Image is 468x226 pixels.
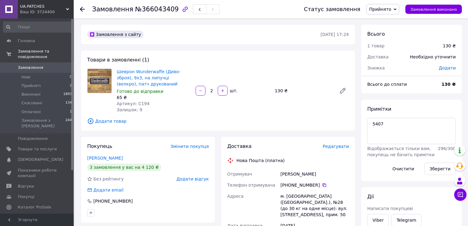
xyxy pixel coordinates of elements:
span: Без рейтингу [93,176,124,181]
div: Замовлення з сайту [87,31,143,38]
span: Телефон отримувача [227,183,275,188]
span: Повідомлення [18,136,48,141]
span: Відображається тільки вам, покупець не бачить примітки [367,146,435,157]
span: Замовлення виконано [410,7,457,12]
span: Готово до відправки [117,89,163,94]
span: Додати [439,65,456,70]
span: Додати відгук [177,176,209,181]
span: Додати товар [87,118,349,125]
textarea: 5407 [367,118,456,144]
span: Оплачені [21,109,41,115]
div: Додати email [87,187,124,193]
span: Відгуки [18,184,34,189]
span: Головна [18,38,35,44]
a: [PERSON_NAME] [87,156,123,161]
span: 2 [70,83,72,89]
div: 130 ₴ [272,86,334,95]
span: Залишок: 9 [117,107,142,112]
span: 0 [70,74,72,80]
time: [DATE] 17:24 [321,32,349,37]
span: Показники роботи компанії [18,168,57,179]
div: шт. [228,88,238,94]
div: м. [GEOGRAPHIC_DATA] ([GEOGRAPHIC_DATA].), №28 (до 30 кг на одне місце): вул. [STREET_ADDRESS], п... [279,191,350,220]
span: Примітки [367,106,391,112]
button: Чат з покупцем [454,188,466,201]
button: Очистити [387,163,419,175]
div: Додати email [93,187,124,193]
span: Всього [367,31,385,37]
span: Отримувач [227,172,252,176]
span: Прийнято [369,7,391,12]
span: Замовлення [92,6,133,13]
span: Дії [367,194,374,200]
span: 1 [70,109,72,115]
span: Покупець [87,143,112,149]
div: 65 ₴ [117,94,191,101]
div: 3 замовлення у вас на 4 120 ₴ [87,164,161,171]
button: Замовлення виконано [405,5,462,14]
span: 296 / 300 [438,146,456,151]
img: Шеврон Wunderwaffe (Диво-зброя), 9х3, на липучці (велкро), патч друкований [88,69,111,93]
span: Нові [21,74,30,80]
span: Доставка [367,54,388,59]
div: [PHONE_NUMBER] [93,198,133,204]
a: Редагувати [337,85,349,97]
div: Ваш ID: 3724400 [20,9,74,15]
input: Пошук [3,22,72,33]
span: №366043409 [135,6,179,13]
span: Адреса [227,194,244,199]
span: UA.PATCHES [20,4,66,9]
div: [PERSON_NAME] [279,169,350,180]
span: Редагувати [323,144,349,149]
span: 1 товар [367,43,384,48]
span: Каталог ProSale [18,204,51,210]
div: [PHONE_NUMBER] [280,182,349,188]
span: 1893 [63,92,72,97]
span: Всього до сплати [367,82,407,87]
div: Статус замовлення [304,6,361,12]
div: Повернутися назад [80,6,85,12]
span: Знижка [367,65,385,70]
span: Доставка [227,143,252,149]
div: Необхідно уточнити [406,50,459,64]
span: Виконані [21,92,41,97]
span: Замовлення з [PERSON_NAME] [21,118,65,129]
span: Товари в замовленні (1) [87,57,149,63]
a: Шеврон Wunderwaffe (Диво-зброя), 9х3, на липучці (велкро), патч друкований [117,69,180,86]
span: Замовлення [18,65,43,70]
span: [DEMOGRAPHIC_DATA] [18,157,63,162]
span: Артикул: С194 [117,101,150,106]
div: 130 ₴ [443,43,456,49]
span: Змінити покупця [170,144,209,149]
button: Зберегти [424,163,456,175]
b: 130 ₴ [442,82,456,87]
span: Покупці [18,194,34,200]
span: 244 [65,118,72,129]
span: Скасовані [21,100,42,106]
div: Нова Пошта (платна) [235,157,286,164]
span: Написати покупцеві [367,206,413,211]
span: Прийняті [21,83,41,89]
span: 134 [65,100,72,106]
span: Товари та послуги [18,146,57,152]
span: Замовлення та повідомлення [18,49,74,60]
